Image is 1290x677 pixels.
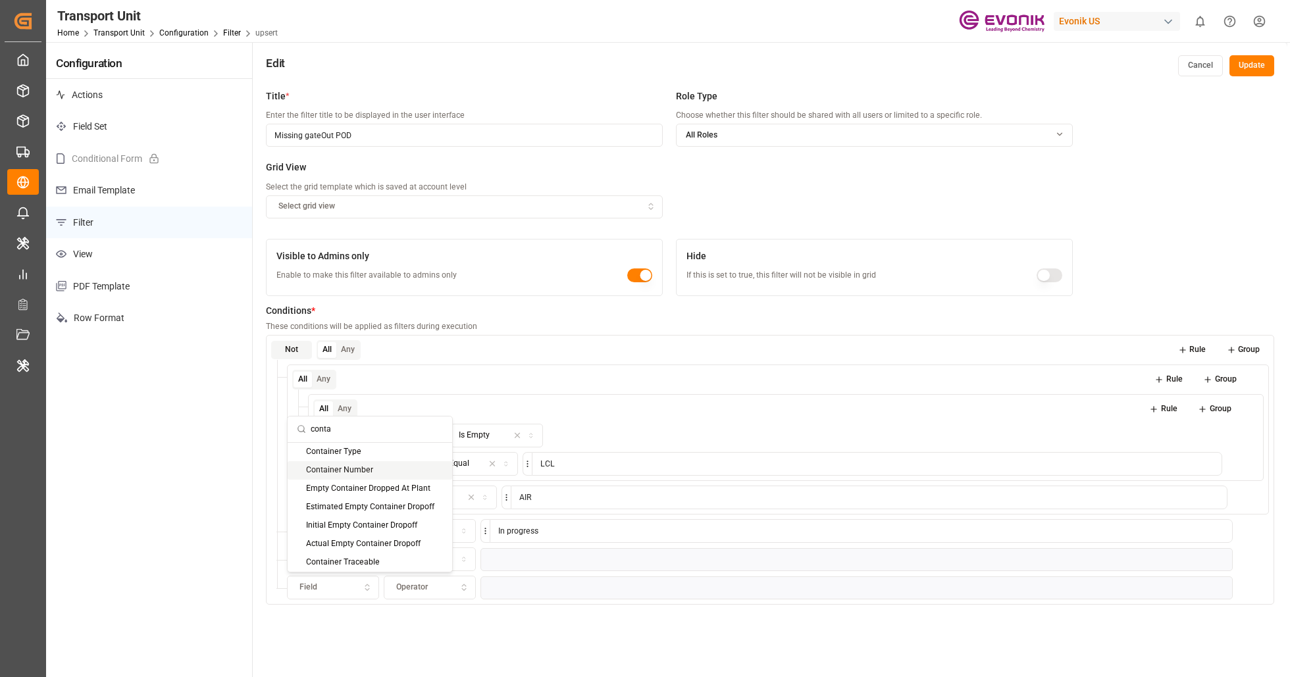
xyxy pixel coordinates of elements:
[288,516,452,535] div: Initial Empty Container Dropoff
[271,341,312,359] button: Not
[686,249,706,263] span: Hide
[46,238,252,270] p: View
[46,270,252,303] p: PDF Template
[532,452,1222,476] input: String
[288,461,452,480] div: Container Number
[396,582,428,593] span: Operator
[1140,400,1187,418] button: Rule
[336,342,359,359] button: Any
[266,303,315,319] p: Conditions
[159,28,209,38] a: Configuration
[266,321,1274,333] p: These conditions will be applied as filters during execution
[686,130,717,141] span: All Roles
[1189,400,1241,418] button: Group
[318,342,336,359] button: All
[46,79,252,111] p: Actions
[46,42,252,79] h4: Configuration
[311,416,443,442] input: Filter options...
[1178,55,1223,76] button: Cancel
[223,28,241,38] a: Filter
[266,161,306,174] span: Grid View
[1215,7,1245,36] button: Help Center
[1145,370,1192,389] button: Rule
[46,174,252,207] p: Email Template
[490,519,1233,543] input: String
[288,498,452,516] div: Estimated Empty Container Dropoff
[288,535,452,553] div: Actual Empty Container Dropoff
[511,486,1227,509] input: String
[1229,55,1274,76] button: Update
[288,553,452,572] div: Container Traceable
[266,89,286,103] span: Title
[57,28,79,38] a: Home
[1054,9,1185,34] button: Evonik US
[266,182,663,193] p: Select the grid template which is saved at account level
[266,124,663,147] input: Enter title
[333,401,356,418] button: Any
[276,249,369,263] span: Visible to Admins only
[266,110,663,122] p: Enter the filter title to be displayed in the user interface
[46,143,252,175] p: Conditional Form
[676,124,1073,147] button: All Roles
[1218,341,1270,359] button: Group
[459,430,490,441] div: Is Empty
[57,6,278,26] div: Transport Unit
[676,110,1073,122] p: Choose whether this filter should be shared with all users or limited to a specific role.
[1054,12,1180,31] div: Evonik US
[278,201,335,213] span: Select grid view
[46,302,252,334] p: Row Format
[676,89,717,103] span: Role Type
[1194,370,1246,389] button: Group
[288,443,452,572] div: Suggestions
[46,111,252,143] p: Field Set
[288,480,452,498] div: Empty Container Dropped At Plant
[266,55,284,72] h4: Edit
[312,372,335,388] button: Any
[959,10,1045,33] img: Evonik-brand-mark-Deep-Purple-RGB.jpeg_1700498283.jpeg
[1185,7,1215,36] button: show 0 new notifications
[1169,341,1216,359] button: Rule
[299,582,317,593] span: Field
[93,28,145,38] a: Transport Unit
[294,372,312,388] button: All
[315,401,333,418] button: All
[276,270,457,282] p: Enable to make this filter available to admins only
[46,207,252,239] p: Filter
[686,270,876,282] p: If this is set to true, this filter will not be visible in grid
[288,443,452,461] div: Container Type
